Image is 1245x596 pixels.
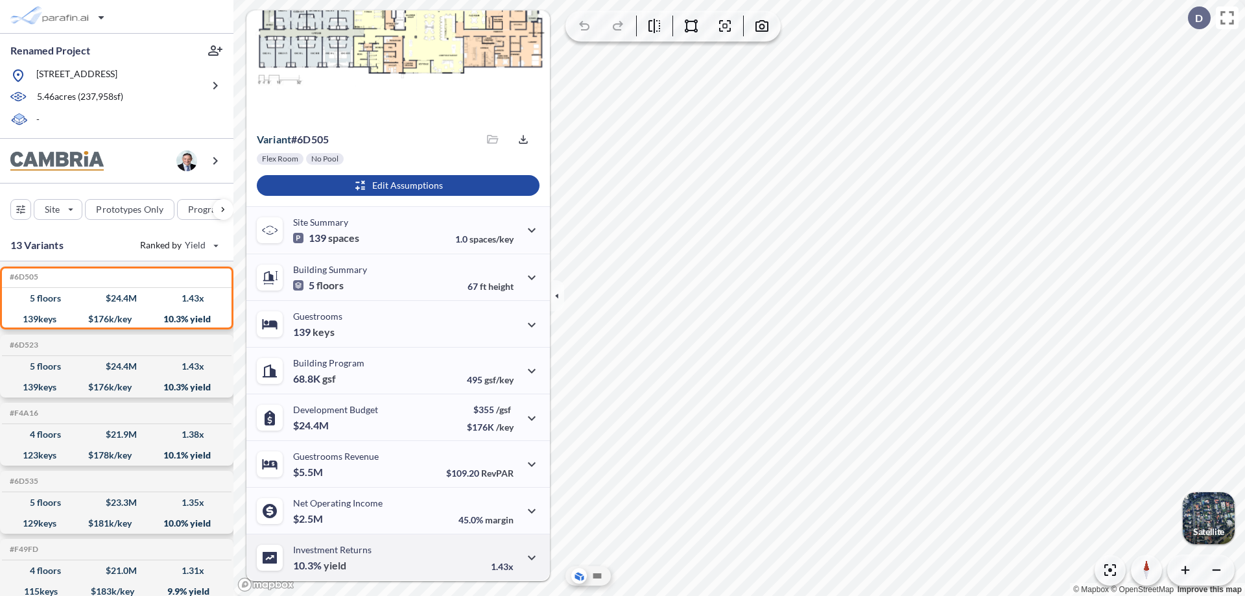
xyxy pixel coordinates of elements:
[467,374,514,385] p: 495
[7,340,38,350] h5: Click to copy the code
[185,239,206,252] span: Yield
[293,279,344,292] p: 5
[372,179,443,192] p: Edit Assumptions
[481,468,514,479] span: RevPAR
[484,374,514,385] span: gsf/key
[316,279,344,292] span: floors
[176,150,197,171] img: user logo
[293,232,359,244] p: 139
[257,175,539,196] button: Edit Assumptions
[257,133,329,146] p: # 6d505
[257,133,291,145] span: Variant
[455,233,514,244] p: 1.0
[237,577,294,592] a: Mapbox homepage
[293,466,325,479] p: $5.5M
[293,419,331,432] p: $24.4M
[446,468,514,479] p: $109.20
[1193,527,1224,537] p: Satellite
[34,199,82,220] button: Site
[7,272,38,281] h5: Click to copy the code
[177,199,247,220] button: Program
[571,568,587,584] button: Aerial View
[188,203,224,216] p: Program
[293,311,342,322] p: Guestrooms
[293,217,348,228] p: Site Summary
[322,372,336,385] span: gsf
[130,235,227,256] button: Ranked by Yield
[496,404,511,415] span: /gsf
[262,154,298,164] p: Flex Room
[324,559,346,572] span: yield
[293,372,336,385] p: 68.8K
[467,404,514,415] p: $355
[1183,492,1235,544] img: Switcher Image
[488,281,514,292] span: height
[1073,585,1109,594] a: Mapbox
[480,281,486,292] span: ft
[36,113,40,128] p: -
[36,67,117,84] p: [STREET_ADDRESS]
[491,561,514,572] p: 1.43x
[293,326,335,339] p: 139
[293,512,325,525] p: $2.5M
[293,264,367,275] p: Building Summary
[328,232,359,244] span: spaces
[7,545,38,554] h5: Click to copy the code
[1178,585,1242,594] a: Improve this map
[10,237,64,253] p: 13 Variants
[293,357,364,368] p: Building Program
[468,281,514,292] p: 67
[7,477,38,486] h5: Click to copy the code
[85,199,174,220] button: Prototypes Only
[496,422,514,433] span: /key
[45,203,60,216] p: Site
[293,544,372,555] p: Investment Returns
[467,422,514,433] p: $176K
[293,559,346,572] p: 10.3%
[96,203,163,216] p: Prototypes Only
[485,514,514,525] span: margin
[1183,492,1235,544] button: Switcher ImageSatellite
[313,326,335,339] span: keys
[7,409,38,418] h5: Click to copy the code
[293,451,379,462] p: Guestrooms Revenue
[293,497,383,508] p: Net Operating Income
[589,568,605,584] button: Site Plan
[37,90,123,104] p: 5.46 acres ( 237,958 sf)
[311,154,338,164] p: No Pool
[469,233,514,244] span: spaces/key
[458,514,514,525] p: 45.0%
[293,404,378,415] p: Development Budget
[1195,12,1203,24] p: D
[10,151,104,171] img: BrandImage
[1111,585,1174,594] a: OpenStreetMap
[10,43,90,58] p: Renamed Project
